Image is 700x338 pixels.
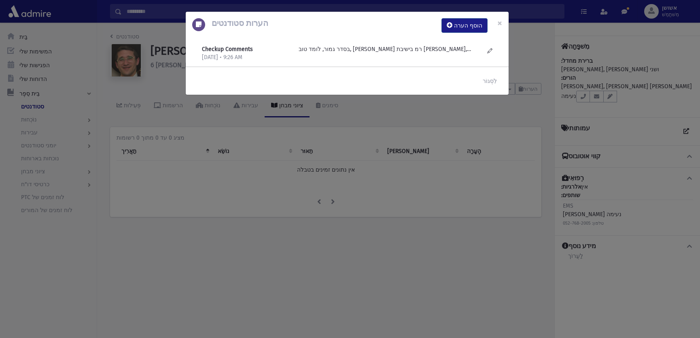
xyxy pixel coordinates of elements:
[454,22,482,29] font: הוסף הערה
[299,45,472,53] p: בסדר גמור, לומד טוב, [PERSON_NAME] רמ בישיבת [PERSON_NAME], יר"ש - 0
[491,12,509,34] button: לִסְגוֹר
[212,18,268,28] font: הערות סטודנטים
[202,53,291,62] p: [DATE] • 9:26 AM
[441,18,488,33] button: הוסף הערה
[483,78,497,85] font: לִסְגוֹר
[202,46,253,53] b: Checkup Comments
[477,74,502,88] button: לִסְגוֹר
[497,17,502,29] font: ×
